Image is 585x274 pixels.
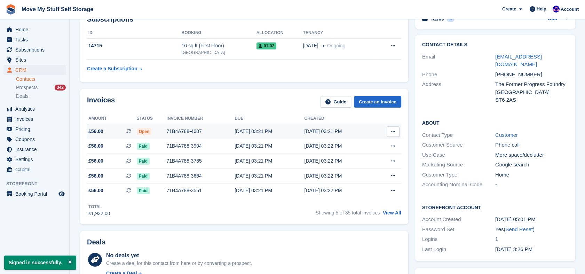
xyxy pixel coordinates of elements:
div: Account Created [422,216,495,224]
div: [DATE] 03:22 PM [305,157,374,165]
span: Create [502,6,516,13]
span: Storefront [6,180,69,187]
a: menu [3,189,66,199]
span: 01-02 [256,42,277,49]
div: [DATE] 03:21 PM [305,128,374,135]
a: Preview store [57,190,66,198]
a: menu [3,114,66,124]
span: Paid [137,158,150,165]
a: Customer [495,132,518,138]
div: 71B4A788-3664 [167,172,235,180]
a: Prospects 342 [16,84,66,91]
div: [DATE] 03:22 PM [305,172,374,180]
th: Created [305,113,374,124]
div: [GEOGRAPHIC_DATA] [495,88,568,96]
h2: Storefront Account [422,204,568,211]
div: 342 [55,85,66,91]
div: [DATE] 03:22 PM [305,142,374,150]
span: £56.00 [88,187,103,194]
div: [PHONE_NUMBER] [495,71,568,79]
a: [EMAIL_ADDRESS][DOMAIN_NAME] [495,54,542,68]
div: ST6 2AS [495,96,568,104]
div: Phone [422,71,495,79]
a: menu [3,25,66,34]
div: 71B4A788-3551 [167,187,235,194]
th: Status [137,113,167,124]
div: - [495,181,568,189]
div: £1,932.00 [88,210,110,217]
div: Phone call [495,141,568,149]
span: Ongoing [327,43,346,48]
th: Amount [87,113,137,124]
a: menu [3,144,66,154]
div: [DATE] 03:21 PM [235,172,304,180]
div: [DATE] 05:01 PM [495,216,568,224]
a: Contacts [16,76,66,83]
a: menu [3,35,66,45]
p: Signed in successfully. [4,256,76,270]
div: Contact Type [422,131,495,139]
div: Email [422,53,495,69]
div: 71B4A788-4007 [167,128,235,135]
span: £56.00 [88,142,103,150]
th: Due [235,113,304,124]
div: 71B4A788-3785 [167,157,235,165]
span: £56.00 [88,128,103,135]
a: View All [383,210,401,216]
div: [DATE] 03:21 PM [235,187,304,194]
div: Use Case [422,151,495,159]
span: Invoices [15,114,57,124]
h2: Contact Details [422,42,568,48]
h2: About [422,119,568,126]
div: Create a deal for this contact from here or by converting a prospect. [106,260,252,267]
div: [DATE] 03:21 PM [235,128,304,135]
div: Marketing Source [422,161,495,169]
span: Showing 5 of 35 total invoices [316,210,380,216]
span: Sites [15,55,57,65]
div: 71B4A788-3904 [167,142,235,150]
span: Subscriptions [15,45,57,55]
h2: Deals [87,238,105,246]
div: Accounting Nominal Code [422,181,495,189]
span: CRM [15,65,57,75]
th: Booking [182,28,256,39]
img: Jade Whetnall [553,6,560,13]
span: Tasks [15,35,57,45]
a: menu [3,55,66,65]
th: Invoice number [167,113,235,124]
div: Total [88,204,110,210]
a: Create a Subscription [87,62,142,75]
span: Prospects [16,84,38,91]
div: No deals yet [106,251,252,260]
span: £56.00 [88,172,103,180]
a: menu [3,104,66,114]
a: Add [548,15,557,23]
a: menu [3,155,66,164]
div: Google search [495,161,568,169]
th: Tenancy [303,28,376,39]
a: Guide [321,96,351,108]
div: [GEOGRAPHIC_DATA] [182,49,256,56]
div: Yes [495,226,568,234]
a: Send Reset [505,226,532,232]
span: Deals [16,93,29,100]
a: Deals [16,93,66,100]
div: [DATE] 03:22 PM [305,187,374,194]
div: Customer Type [422,171,495,179]
span: Insurance [15,144,57,154]
div: The Former Progress Foundry [495,80,568,88]
span: [DATE] [303,42,318,49]
span: ( ) [504,226,534,232]
img: stora-icon-8386f47178a22dfd0bd8f6a31ec36ba5ce8667c1dd55bd0f319d3a0aa187defe.svg [6,4,16,15]
div: More space/declutter [495,151,568,159]
span: £56.00 [88,157,103,165]
span: Help [537,6,546,13]
span: Capital [15,165,57,174]
div: Logins [422,235,495,243]
span: Pricing [15,124,57,134]
h2: Invoices [87,96,115,108]
a: menu [3,165,66,174]
div: Last Login [422,245,495,253]
div: 1 [495,235,568,243]
span: Home [15,25,57,34]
